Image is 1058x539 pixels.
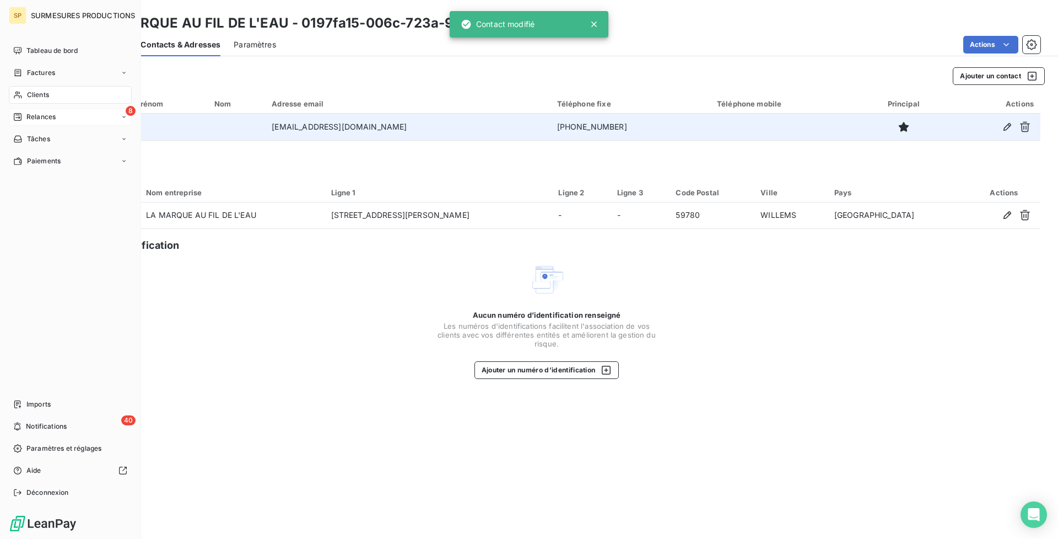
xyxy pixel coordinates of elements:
[550,114,710,140] td: [PHONE_NUMBER]
[26,112,56,122] span: Relances
[552,202,611,229] td: -
[760,188,821,197] div: Ville
[974,188,1034,197] div: Actions
[27,134,50,144] span: Tâches
[139,202,324,229] td: LA MARQUE AU FIL DE L'EAU
[676,188,747,197] div: Code Postal
[473,311,621,319] span: Aucun numéro d’identification renseigné
[265,114,550,140] td: [EMAIL_ADDRESS][DOMAIN_NAME]
[136,99,201,108] div: Prénom
[126,106,136,116] span: 8
[834,188,961,197] div: Pays
[9,462,132,479] a: Aide
[27,90,49,100] span: Clients
[436,322,657,348] span: Les numéros d'identifications facilitent l'association de vos clients avec vos différentes entité...
[1021,501,1047,528] div: Open Intercom Messenger
[26,466,41,476] span: Aide
[867,99,941,108] div: Principal
[31,11,135,20] span: SURMESURES PRODUCTIONS
[27,156,61,166] span: Paiements
[26,46,78,56] span: Tableau de bord
[26,399,51,409] span: Imports
[331,188,546,197] div: Ligne 1
[26,421,67,431] span: Notifications
[461,14,535,34] div: Contact modifié
[26,444,101,453] span: Paramètres et réglages
[963,36,1018,54] button: Actions
[272,99,543,108] div: Adresse email
[26,488,69,498] span: Déconnexion
[97,13,578,33] h3: LA MARQUE AU FIL DE L'EAU - 0197fa15-006c-723a-9f2a-27de20039e7f
[828,202,968,229] td: [GEOGRAPHIC_DATA]
[717,99,854,108] div: Téléphone mobile
[141,39,220,50] span: Contacts & Adresses
[611,202,670,229] td: -
[617,188,663,197] div: Ligne 3
[669,202,754,229] td: 59780
[234,39,276,50] span: Paramètres
[953,67,1045,85] button: Ajouter un contact
[146,188,317,197] div: Nom entreprise
[529,262,564,297] img: Empty state
[754,202,828,229] td: WILLEMS
[9,7,26,24] div: SP
[121,415,136,425] span: 40
[214,99,259,108] div: Nom
[954,99,1034,108] div: Actions
[325,202,552,229] td: [STREET_ADDRESS][PERSON_NAME]
[557,99,704,108] div: Téléphone fixe
[474,361,619,379] button: Ajouter un numéro d’identification
[27,68,55,78] span: Factures
[558,188,604,197] div: Ligne 2
[9,515,77,532] img: Logo LeanPay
